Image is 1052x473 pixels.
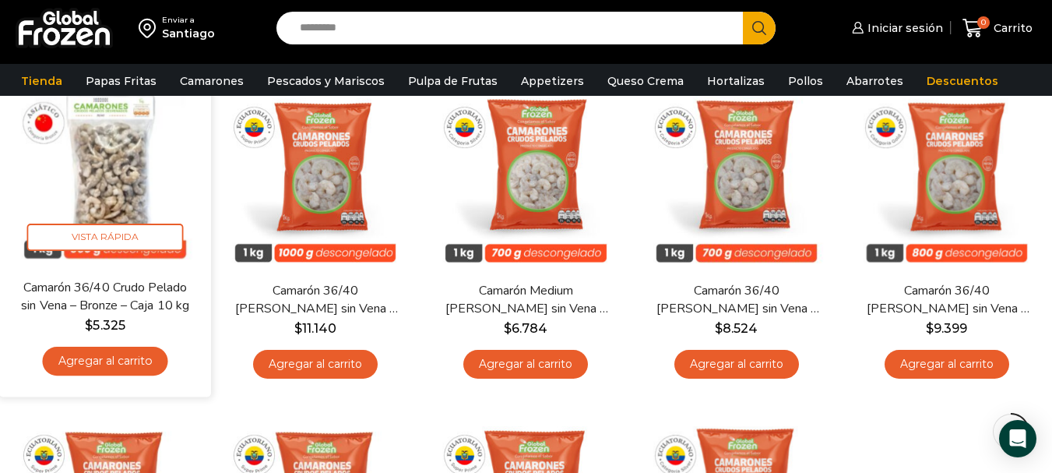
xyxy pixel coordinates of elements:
[959,10,1036,47] a: 0 Carrito
[699,66,772,96] a: Hortalizas
[13,66,70,96] a: Tienda
[919,66,1006,96] a: Descuentos
[513,66,592,96] a: Appetizers
[172,66,252,96] a: Camarones
[848,12,943,44] a: Iniciar sesión
[999,420,1036,457] div: Open Intercom Messenger
[990,20,1033,36] span: Carrito
[780,66,831,96] a: Pollos
[400,66,505,96] a: Pulpa de Frutas
[85,318,125,333] bdi: 5.325
[294,321,336,336] bdi: 11.140
[715,321,758,336] bdi: 8.524
[20,278,190,315] a: Camarón 36/40 Crudo Pelado sin Vena – Bronze – Caja 10 kg
[139,15,162,41] img: address-field-icon.svg
[864,20,943,36] span: Iniciar sesión
[504,321,547,336] bdi: 6.784
[43,347,168,376] a: Agregar al carrito: “Camarón 36/40 Crudo Pelado sin Vena - Bronze - Caja 10 kg”
[162,26,215,41] div: Santiago
[653,282,821,318] a: Camarón 36/40 [PERSON_NAME] sin Vena – Silver – Caja 10 kg
[27,224,184,251] span: Vista Rápida
[863,282,1031,318] a: Camarón 36/40 [PERSON_NAME] sin Vena – Gold – Caja 10 kg
[253,350,378,379] a: Agregar al carrito: “Camarón 36/40 Crudo Pelado sin Vena - Super Prime - Caja 10 kg”
[743,12,776,44] button: Search button
[78,66,164,96] a: Papas Fritas
[231,282,399,318] a: Camarón 36/40 [PERSON_NAME] sin Vena – Super Prime – Caja 10 kg
[600,66,691,96] a: Queso Crema
[674,350,799,379] a: Agregar al carrito: “Camarón 36/40 Crudo Pelado sin Vena - Silver - Caja 10 kg”
[463,350,588,379] a: Agregar al carrito: “Camarón Medium Crudo Pelado sin Vena - Silver - Caja 10 kg”
[162,15,215,26] div: Enviar a
[977,16,990,29] span: 0
[85,318,93,333] span: $
[926,321,934,336] span: $
[926,321,967,336] bdi: 9.399
[715,321,723,336] span: $
[885,350,1009,379] a: Agregar al carrito: “Camarón 36/40 Crudo Pelado sin Vena - Gold - Caja 10 kg”
[839,66,911,96] a: Abarrotes
[294,321,302,336] span: $
[504,321,512,336] span: $
[259,66,392,96] a: Pescados y Mariscos
[442,282,610,318] a: Camarón Medium [PERSON_NAME] sin Vena – Silver – Caja 10 kg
